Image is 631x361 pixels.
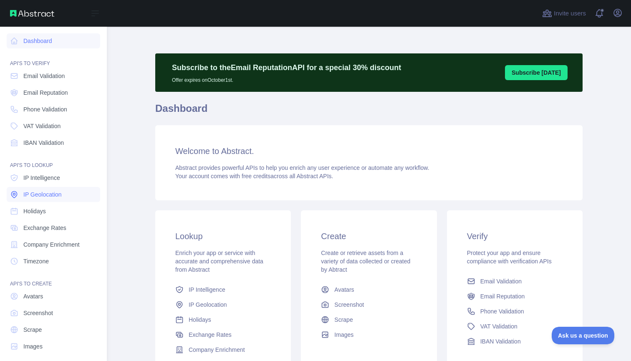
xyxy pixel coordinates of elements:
span: Company Enrichment [189,346,245,354]
button: Subscribe [DATE] [505,65,568,80]
a: VAT Validation [464,319,566,334]
span: Your account comes with across all Abstract APIs. [175,173,333,179]
span: Abstract provides powerful APIs to help you enrich any user experience or automate any workflow. [175,164,429,171]
a: Images [7,339,100,354]
a: Dashboard [7,33,100,48]
a: IP Geolocation [7,187,100,202]
a: Images [318,327,420,342]
div: API'S TO LOOKUP [7,152,100,169]
a: Scrape [318,312,420,327]
span: IP Geolocation [23,190,62,199]
span: IBAN Validation [480,337,521,346]
span: IP Geolocation [189,300,227,309]
span: Images [334,331,353,339]
span: Holidays [189,316,211,324]
span: Protect your app and ensure compliance with verification APIs [467,250,552,265]
h3: Lookup [175,230,271,242]
a: Scrape [7,322,100,337]
span: Email Reputation [480,292,525,300]
span: IBAN Validation [23,139,64,147]
span: Scrape [23,326,42,334]
span: Exchange Rates [189,331,232,339]
a: Company Enrichment [172,342,274,357]
span: Images [23,342,43,351]
a: Email Validation [7,68,100,83]
span: Screenshot [23,309,53,317]
img: Abstract API [10,10,54,17]
a: Phone Validation [464,304,566,319]
a: IP Intelligence [7,170,100,185]
a: Email Reputation [464,289,566,304]
a: Exchange Rates [172,327,274,342]
a: Holidays [172,312,274,327]
span: Phone Validation [480,307,524,316]
span: Email Validation [23,72,65,80]
span: IP Intelligence [23,174,60,182]
a: Holidays [7,204,100,219]
span: VAT Validation [23,122,61,130]
a: VAT Validation [7,119,100,134]
p: Subscribe to the Email Reputation API for a special 30 % discount [172,62,401,73]
a: Email Reputation [7,85,100,100]
iframe: Toggle Customer Support [552,327,614,344]
span: VAT Validation [480,322,517,331]
div: API'S TO CREATE [7,270,100,287]
a: IBAN Validation [7,135,100,150]
span: Avatars [334,285,354,294]
span: Scrape [334,316,353,324]
span: Avatars [23,292,43,300]
div: API'S TO VERIFY [7,50,100,67]
a: Screenshot [7,305,100,321]
a: Email Validation [464,274,566,289]
span: Invite users [554,9,586,18]
h3: Create [321,230,416,242]
a: Timezone [7,254,100,269]
span: Company Enrichment [23,240,80,249]
a: Screenshot [318,297,420,312]
span: Phone Validation [23,105,67,114]
span: IP Intelligence [189,285,225,294]
span: Email Validation [480,277,522,285]
span: Holidays [23,207,46,215]
span: Create or retrieve assets from a variety of data collected or created by Abtract [321,250,410,273]
span: Timezone [23,257,49,265]
span: Exchange Rates [23,224,66,232]
a: IBAN Validation [464,334,566,349]
a: IP Intelligence [172,282,274,297]
a: Phone Validation [7,102,100,117]
h1: Dashboard [155,102,583,122]
span: Screenshot [334,300,364,309]
a: Exchange Rates [7,220,100,235]
a: Company Enrichment [7,237,100,252]
h3: Welcome to Abstract. [175,145,563,157]
a: Avatars [318,282,420,297]
span: Enrich your app or service with accurate and comprehensive data from Abstract [175,250,263,273]
p: Offer expires on October 1st. [172,73,401,83]
button: Invite users [540,7,588,20]
a: IP Geolocation [172,297,274,312]
span: Email Reputation [23,88,68,97]
span: free credits [242,173,270,179]
a: Avatars [7,289,100,304]
h3: Verify [467,230,563,242]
